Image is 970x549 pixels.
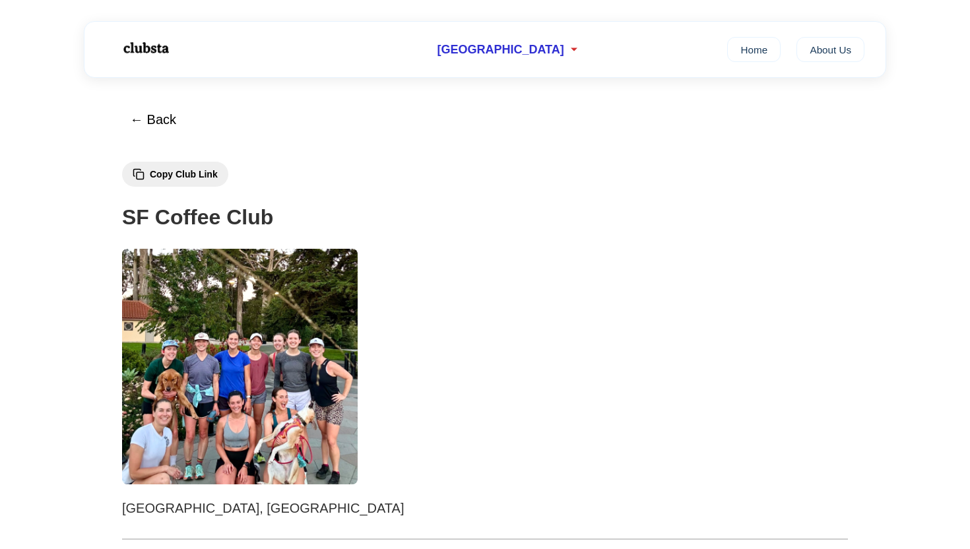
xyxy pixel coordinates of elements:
img: SF Coffee Club 1 [122,249,358,484]
h1: SF Coffee Club [122,201,848,234]
a: Home [727,37,781,62]
p: [GEOGRAPHIC_DATA], [GEOGRAPHIC_DATA] [122,498,848,519]
span: [GEOGRAPHIC_DATA] [437,43,564,57]
button: Copy Club Link [122,162,228,187]
img: Logo [106,32,185,65]
button: ← Back [122,104,184,135]
a: About Us [796,37,864,62]
span: Copy Club Link [150,169,218,179]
